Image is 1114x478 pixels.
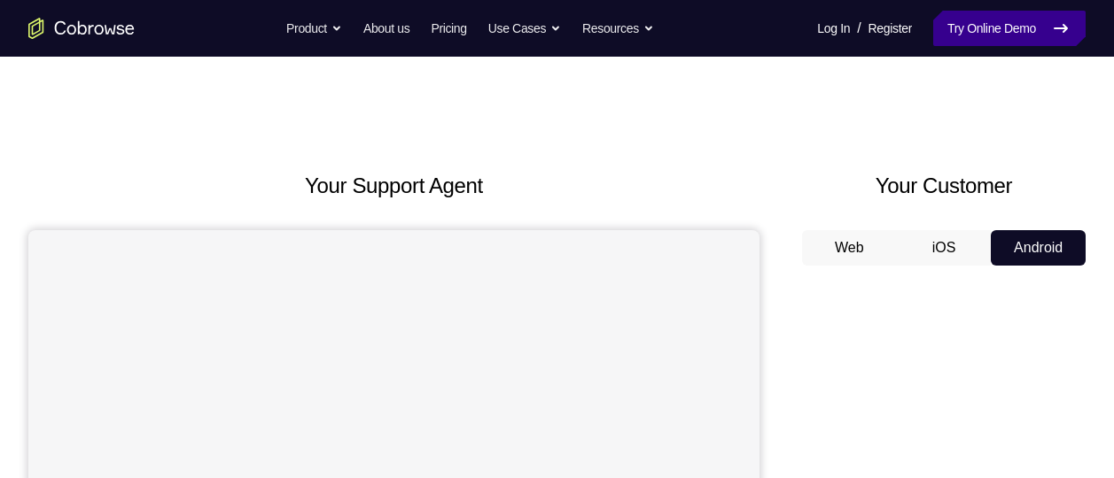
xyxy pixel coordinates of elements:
[802,230,897,266] button: Web
[28,170,760,202] h2: Your Support Agent
[488,11,561,46] button: Use Cases
[933,11,1086,46] a: Try Online Demo
[286,11,342,46] button: Product
[431,11,466,46] a: Pricing
[857,18,861,39] span: /
[869,11,912,46] a: Register
[582,11,654,46] button: Resources
[28,18,135,39] a: Go to the home page
[817,11,850,46] a: Log In
[363,11,409,46] a: About us
[802,170,1086,202] h2: Your Customer
[897,230,992,266] button: iOS
[991,230,1086,266] button: Android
